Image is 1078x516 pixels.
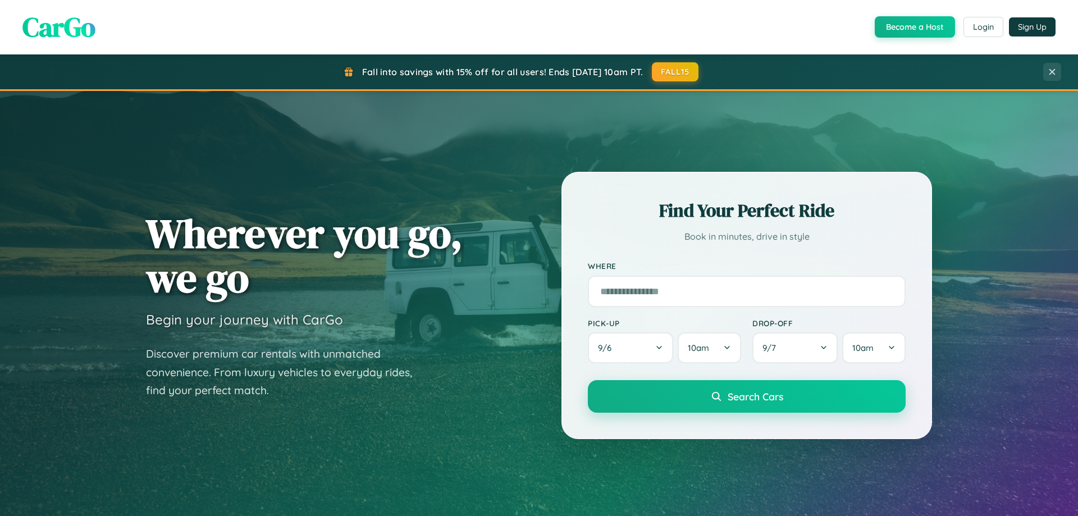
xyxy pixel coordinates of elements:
[588,380,906,413] button: Search Cars
[963,17,1003,37] button: Login
[146,345,427,400] p: Discover premium car rentals with unmatched convenience. From luxury vehicles to everyday rides, ...
[652,62,699,81] button: FALL15
[762,343,782,353] span: 9 / 7
[362,66,643,77] span: Fall into savings with 15% off for all users! Ends [DATE] 10am PT.
[1009,17,1056,36] button: Sign Up
[588,318,741,328] label: Pick-up
[842,332,906,363] button: 10am
[728,390,783,403] span: Search Cars
[588,198,906,223] h2: Find Your Perfect Ride
[752,332,838,363] button: 9/7
[22,8,95,45] span: CarGo
[852,343,874,353] span: 10am
[588,332,673,363] button: 9/6
[588,262,906,271] label: Where
[678,332,741,363] button: 10am
[688,343,709,353] span: 10am
[752,318,906,328] label: Drop-off
[146,311,343,328] h3: Begin your journey with CarGo
[146,211,463,300] h1: Wherever you go, we go
[588,229,906,245] p: Book in minutes, drive in style
[598,343,617,353] span: 9 / 6
[875,16,955,38] button: Become a Host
